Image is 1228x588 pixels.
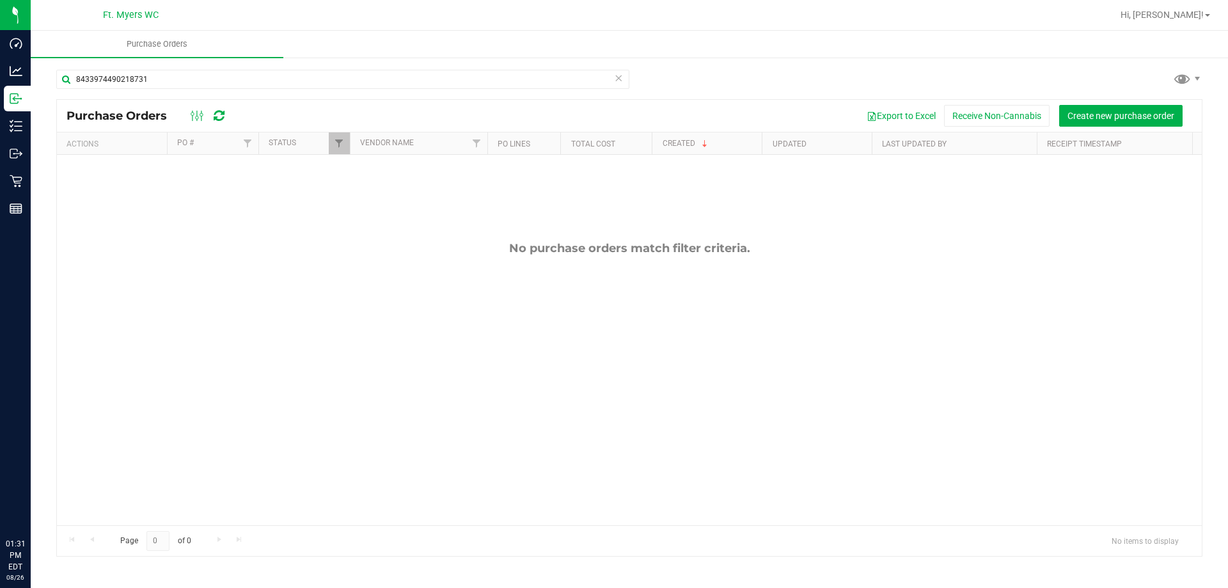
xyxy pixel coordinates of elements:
[360,138,414,147] a: Vendor Name
[1121,10,1204,20] span: Hi, [PERSON_NAME]!
[10,147,22,160] inline-svg: Outbound
[1067,111,1174,121] span: Create new purchase order
[10,37,22,50] inline-svg: Dashboard
[882,139,947,148] a: Last Updated By
[10,175,22,187] inline-svg: Retail
[571,139,615,148] a: Total Cost
[177,138,194,147] a: PO #
[57,241,1202,255] div: No purchase orders match filter criteria.
[6,538,25,573] p: 01:31 PM EDT
[10,120,22,132] inline-svg: Inventory
[498,139,530,148] a: PO Lines
[13,486,51,524] iframe: Resource center
[31,31,283,58] a: Purchase Orders
[109,531,201,551] span: Page of 0
[663,139,710,148] a: Created
[237,132,258,154] a: Filter
[1047,139,1122,148] a: Receipt Timestamp
[10,202,22,215] inline-svg: Reports
[944,105,1050,127] button: Receive Non-Cannabis
[466,132,487,154] a: Filter
[103,10,159,20] span: Ft. Myers WC
[67,109,180,123] span: Purchase Orders
[269,138,296,147] a: Status
[329,132,350,154] a: Filter
[10,92,22,105] inline-svg: Inbound
[109,38,205,50] span: Purchase Orders
[1059,105,1183,127] button: Create new purchase order
[10,65,22,77] inline-svg: Analytics
[614,70,623,86] span: Clear
[858,105,944,127] button: Export to Excel
[6,573,25,582] p: 08/26
[1101,531,1189,550] span: No items to display
[67,139,162,148] div: Actions
[56,70,629,89] input: Search Purchase Order ID, Vendor Name and Ref Field 1
[773,139,807,148] a: Updated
